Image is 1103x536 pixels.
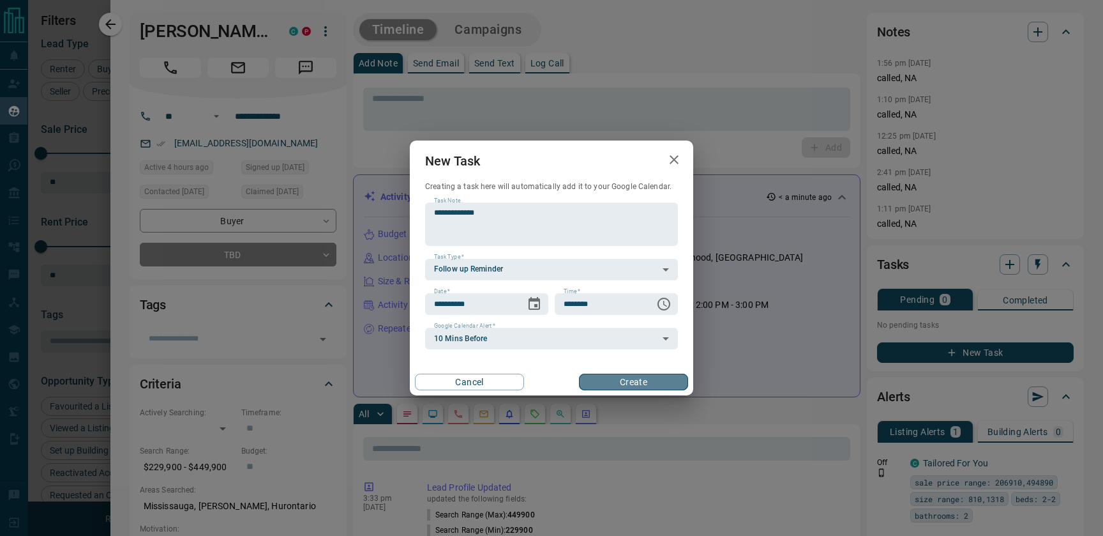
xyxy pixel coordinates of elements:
p: Creating a task here will automatically add it to your Google Calendar. [425,181,678,192]
button: Cancel [415,374,524,390]
label: Task Note [434,197,460,205]
label: Google Calendar Alert [434,322,495,330]
button: Create [579,374,688,390]
label: Date [434,287,450,296]
button: Choose time, selected time is 11:00 AM [651,291,677,317]
h2: New Task [410,141,495,181]
div: 10 Mins Before [425,328,678,349]
label: Task Type [434,253,464,261]
label: Time [564,287,580,296]
button: Choose date, selected date is Oct 15, 2025 [521,291,547,317]
div: Follow up Reminder [425,259,678,280]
